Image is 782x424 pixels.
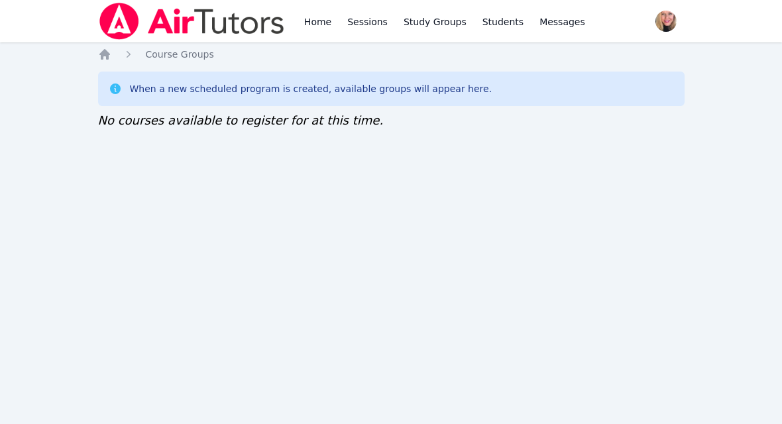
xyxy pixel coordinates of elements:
[98,113,384,127] span: No courses available to register for at this time.
[98,3,286,40] img: Air Tutors
[539,15,585,28] span: Messages
[130,82,492,95] div: When a new scheduled program is created, available groups will appear here.
[146,48,214,61] a: Course Groups
[146,49,214,60] span: Course Groups
[98,48,685,61] nav: Breadcrumb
